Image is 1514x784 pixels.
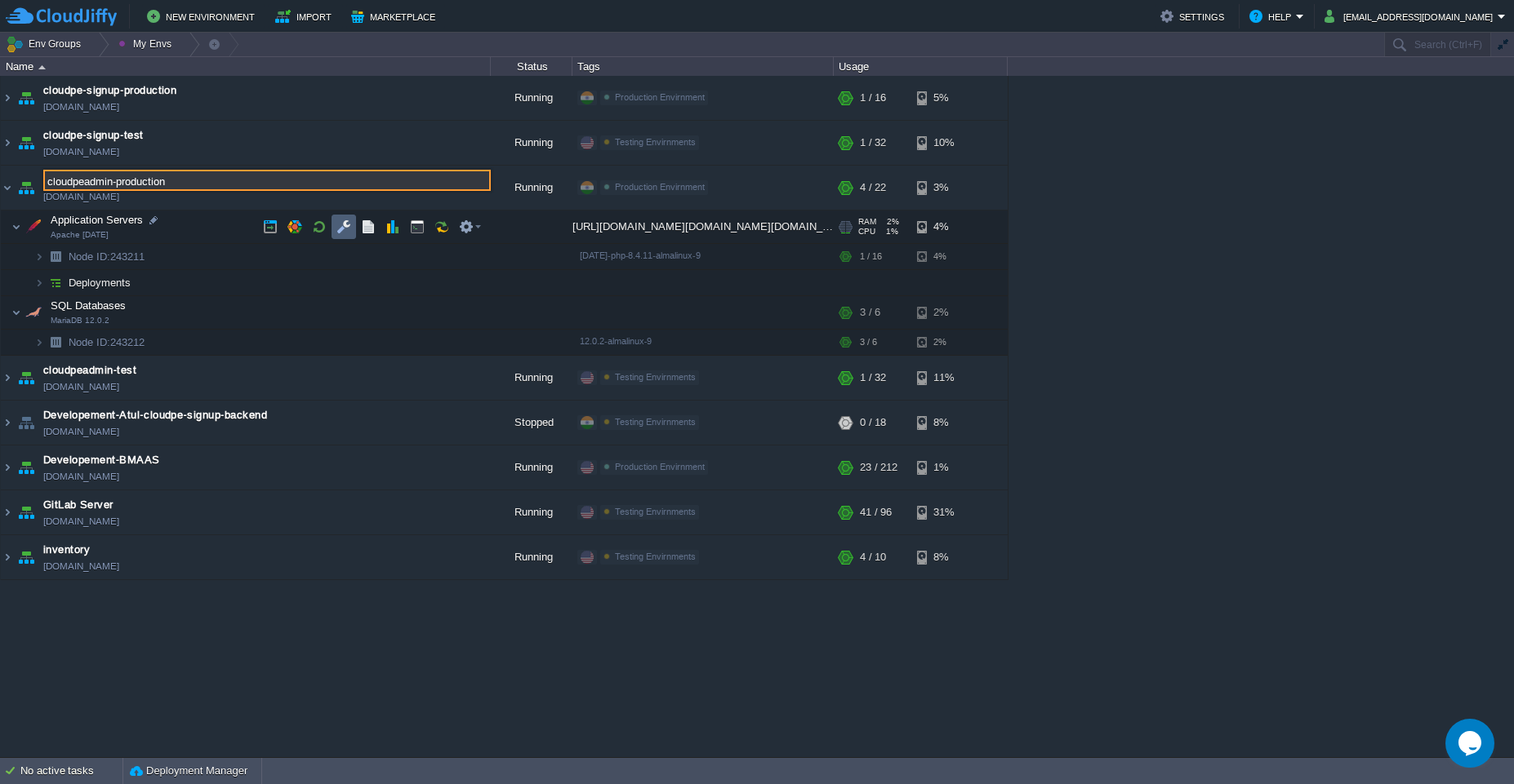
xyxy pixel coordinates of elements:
div: 8% [917,401,970,445]
span: 12.0.2-almalinux-9 [580,336,652,346]
a: inventory [43,542,90,558]
div: Tags [573,57,833,76]
div: 11% [917,356,970,400]
div: 8% [917,535,970,579]
img: AMDAwAAAACH5BAEAAAAALAAAAAABAAEAAAICRAEAOw== [22,296,45,329]
a: Developement-BMAAS [43,452,160,468]
img: AMDAwAAAACH5BAEAAAAALAAAAAABAAEAAAICRAEAOw== [1,76,14,120]
img: AMDAwAAAACH5BAEAAAAALAAAAAABAAEAAAICRAEAOw== [22,210,45,243]
div: 4% [917,244,970,269]
div: Running [491,490,572,534]
span: Testing Envirnments [615,372,696,382]
img: AMDAwAAAACH5BAEAAAAALAAAAAABAAEAAAICRAEAOw== [15,166,38,210]
div: Status [492,57,572,76]
button: Settings [1160,7,1229,26]
img: AMDAwAAAACH5BAEAAAAALAAAAAABAAEAAAICRAEAOw== [34,244,44,269]
img: AMDAwAAAACH5BAEAAAAALAAAAAABAAEAAAICRAEAOw== [11,210,21,243]
span: RAM [858,217,876,227]
div: 5% [917,76,970,120]
a: [DOMAIN_NAME] [43,379,119,395]
img: AMDAwAAAACH5BAEAAAAALAAAAAABAAEAAAICRAEAOw== [15,76,38,120]
img: AMDAwAAAACH5BAEAAAAALAAAAAABAAEAAAICRAEAOw== [15,121,38,165]
a: Application ServersApache [DATE] [49,214,145,226]
span: CPU [858,227,875,237]
div: [URL][DOMAIN_NAME][DOMAIN_NAME][DOMAIN_NAME] [572,210,834,243]
a: Developement-Atul-cloudpe-signup-backend [43,407,267,423]
div: 10% [917,121,970,165]
div: Running [491,445,572,489]
a: [DOMAIN_NAME] [43,99,119,115]
div: 1 / 32 [860,121,886,165]
a: [DOMAIN_NAME] [43,423,119,440]
button: Env Groups [6,33,87,55]
a: cloudpeadmin-test [43,362,136,379]
div: 1% [917,445,970,489]
div: 23 / 212 [860,445,897,489]
span: 1% [882,227,898,237]
a: Deployments [67,276,133,290]
div: 1 / 32 [860,356,886,400]
span: Node ID: [69,250,110,263]
div: 1 / 16 [860,76,886,120]
div: Running [491,356,572,400]
a: [DOMAIN_NAME] [43,513,119,529]
div: Stopped [491,401,572,445]
button: New Environment [147,7,260,26]
div: Name [2,57,490,76]
div: 4% [917,210,970,243]
img: AMDAwAAAACH5BAEAAAAALAAAAAABAAEAAAICRAEAOw== [1,356,14,400]
span: MariaDB 12.0.2 [51,316,109,326]
span: 2% [883,217,899,227]
span: Apache [DATE] [51,230,109,240]
img: AMDAwAAAACH5BAEAAAAALAAAAAABAAEAAAICRAEAOw== [15,356,38,400]
img: AMDAwAAAACH5BAEAAAAALAAAAAABAAEAAAICRAEAOw== [1,166,14,210]
div: 3% [917,166,970,210]
div: 4 / 22 [860,166,886,210]
span: Production Envirnment [615,182,705,192]
img: AMDAwAAAACH5BAEAAAAALAAAAAABAAEAAAICRAEAOw== [1,445,14,489]
img: AMDAwAAAACH5BAEAAAAALAAAAAABAAEAAAICRAEAOw== [44,270,67,295]
img: AMDAwAAAACH5BAEAAAAALAAAAAABAAEAAAICRAEAOw== [11,296,21,329]
img: AMDAwAAAACH5BAEAAAAALAAAAAABAAEAAAICRAEAOw== [15,535,38,579]
button: Help [1249,7,1296,26]
span: Testing Envirnments [615,507,696,516]
img: AMDAwAAAACH5BAEAAAAALAAAAAABAAEAAAICRAEAOw== [44,244,67,269]
span: SQL Databases [49,299,128,312]
img: AMDAwAAAACH5BAEAAAAALAAAAAABAAEAAAICRAEAOw== [15,490,38,534]
img: AMDAwAAAACH5BAEAAAAALAAAAAABAAEAAAICRAEAOw== [44,330,67,355]
span: Testing Envirnments [615,137,696,147]
button: Import [275,7,336,26]
button: My Envs [118,33,176,55]
span: Testing Envirnments [615,417,696,427]
div: 2% [917,296,970,329]
button: Marketplace [351,7,440,26]
button: Deployment Manager [130,763,247,779]
img: AMDAwAAAACH5BAEAAAAALAAAAAABAAEAAAICRAEAOw== [15,445,38,489]
iframe: chat widget [1445,719,1498,768]
a: Node ID:243212 [67,335,147,349]
img: AMDAwAAAACH5BAEAAAAALAAAAAABAAEAAAICRAEAOw== [38,65,46,69]
a: Node ID:243211 [67,250,147,264]
span: 243211 [67,250,147,264]
img: AMDAwAAAACH5BAEAAAAALAAAAAABAAEAAAICRAEAOw== [34,270,44,295]
div: 31% [917,490,970,534]
a: [DOMAIN_NAME] [43,188,119,205]
a: cloudpe-signup-production [43,82,176,99]
span: [DATE]-php-8.4.11-almalinux-9 [580,250,701,260]
button: [EMAIL_ADDRESS][DOMAIN_NAME] [1325,7,1498,26]
div: 3 / 6 [860,330,877,355]
img: AMDAwAAAACH5BAEAAAAALAAAAAABAAEAAAICRAEAOw== [15,401,38,445]
div: Usage [835,57,1007,76]
div: Running [491,535,572,579]
div: Running [491,121,572,165]
a: GitLab Server [43,497,114,513]
a: cloudpe-signup-test [43,127,144,144]
img: AMDAwAAAACH5BAEAAAAALAAAAAABAAEAAAICRAEAOw== [1,490,14,534]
